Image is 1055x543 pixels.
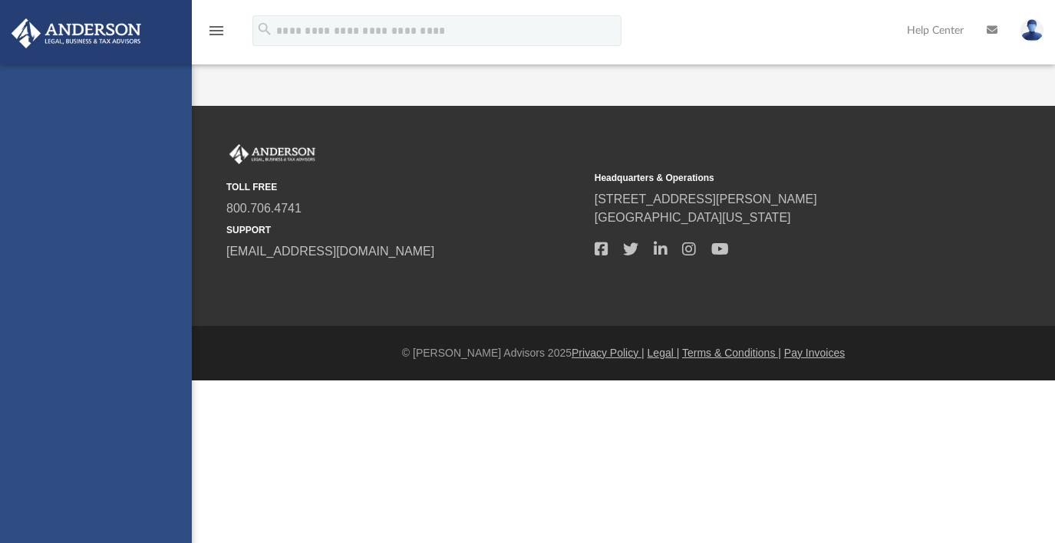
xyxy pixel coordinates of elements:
small: Headquarters & Operations [595,171,952,185]
a: Privacy Policy | [572,347,645,359]
a: menu [207,29,226,40]
small: SUPPORT [226,223,584,237]
a: [GEOGRAPHIC_DATA][US_STATE] [595,211,791,224]
a: 800.706.4741 [226,202,302,215]
small: TOLL FREE [226,180,584,194]
div: © [PERSON_NAME] Advisors 2025 [192,345,1055,361]
a: Legal | [648,347,680,359]
a: Pay Invoices [784,347,845,359]
img: User Pic [1020,19,1043,41]
img: Anderson Advisors Platinum Portal [226,144,318,164]
img: Anderson Advisors Platinum Portal [7,18,146,48]
a: [STREET_ADDRESS][PERSON_NAME] [595,193,817,206]
a: Terms & Conditions | [682,347,781,359]
a: [EMAIL_ADDRESS][DOMAIN_NAME] [226,245,434,258]
i: search [256,21,273,38]
i: menu [207,21,226,40]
